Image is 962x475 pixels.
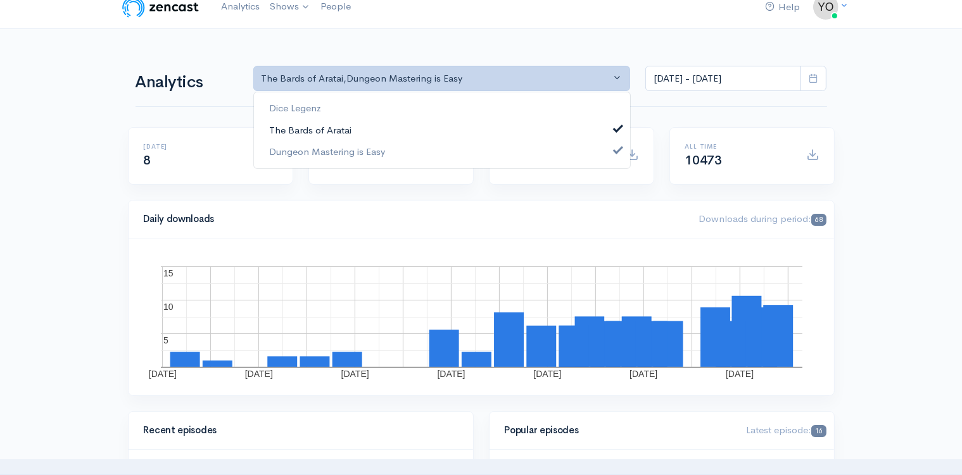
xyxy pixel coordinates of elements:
text: [DATE] [533,369,561,379]
h1: Analytics [136,73,238,92]
h6: [DATE] [144,143,250,150]
span: 68 [811,214,826,226]
span: 10473 [685,152,722,168]
text: 10 [163,302,174,312]
button: The Bards of Aratai, Dungeon Mastering is Easy [253,66,631,92]
text: 5 [163,335,168,345]
svg: A chart. [144,254,819,380]
span: Downloads during period: [699,213,826,225]
text: [DATE] [244,369,272,379]
span: Dice Legenz [269,101,321,116]
text: 15 [163,268,174,278]
h4: Popular episodes [505,425,731,436]
span: 16 [811,425,826,437]
text: [DATE] [726,369,754,379]
span: The Bards of Aratai [269,123,351,137]
span: 8 [144,152,151,168]
text: [DATE] [341,369,369,379]
h4: Daily downloads [144,214,684,225]
text: [DATE] [630,369,657,379]
div: The Bards of Aratai , Dungeon Mastering is Easy [262,71,611,86]
input: analytics date range selector [645,66,801,92]
span: Latest episode: [746,424,826,436]
h6: All time [685,143,791,150]
text: [DATE] [437,369,465,379]
text: [DATE] [148,369,176,379]
h4: Recent episodes [144,425,450,436]
span: Dungeon Mastering is Easy [269,145,385,159]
